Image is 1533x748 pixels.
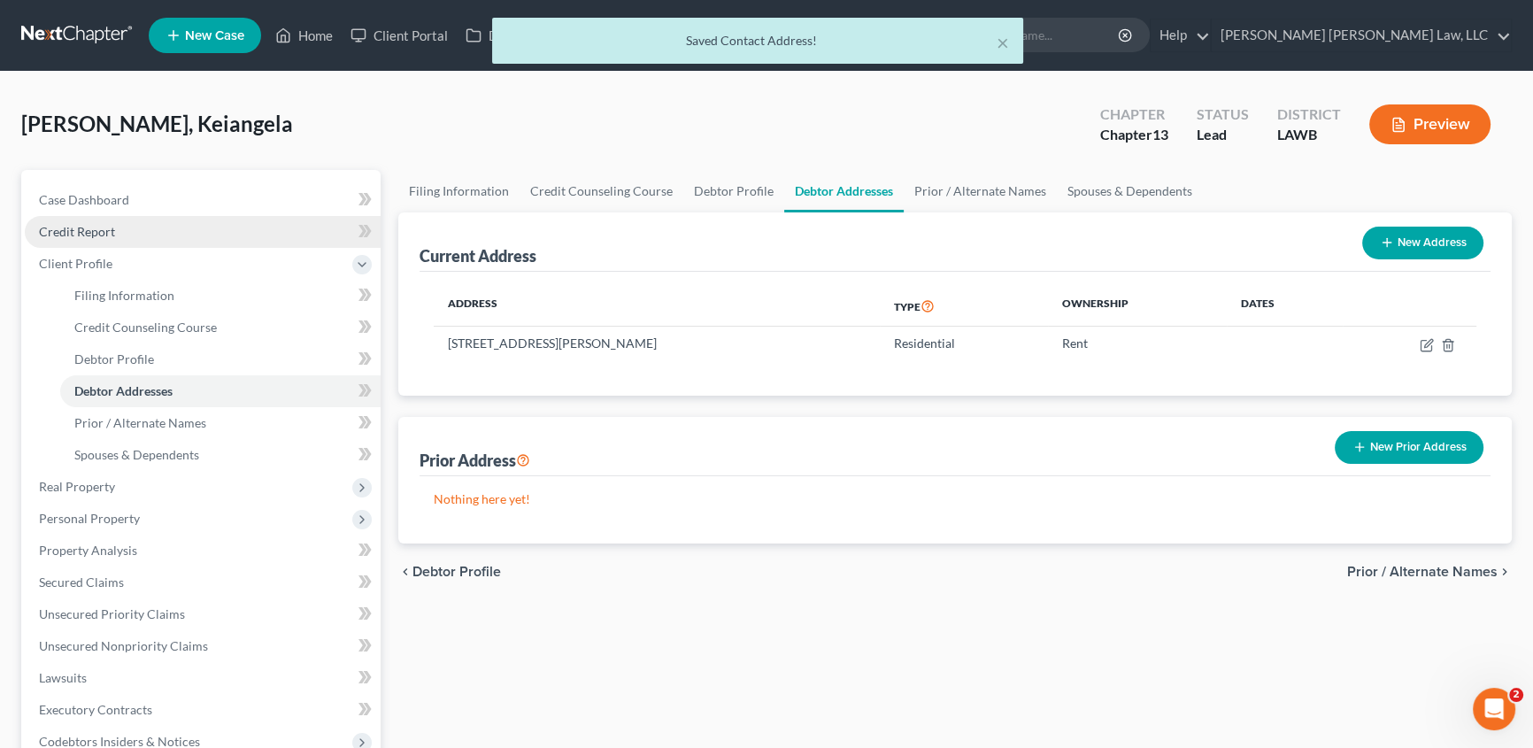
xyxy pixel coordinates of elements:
span: Debtor Profile [412,565,501,579]
td: Residential [880,327,1048,360]
span: Executory Contracts [39,702,152,717]
th: Ownership [1048,286,1226,327]
span: Credit Report [39,224,115,239]
a: Unsecured Nonpriority Claims [25,630,381,662]
button: × [997,32,1009,53]
span: Debtor Addresses [74,383,173,398]
a: Debtor Addresses [784,170,904,212]
span: Prior / Alternate Names [74,415,206,430]
div: Current Address [420,245,536,266]
span: Credit Counseling Course [74,320,217,335]
span: Secured Claims [39,574,124,590]
a: Debtor Profile [683,170,784,212]
span: Prior / Alternate Names [1347,565,1498,579]
span: Personal Property [39,511,140,526]
i: chevron_left [398,565,412,579]
span: Filing Information [74,288,174,303]
a: Case Dashboard [25,184,381,216]
div: Saved Contact Address! [506,32,1009,50]
span: Client Profile [39,256,112,271]
a: Debtor Addresses [60,375,381,407]
a: Prior / Alternate Names [904,170,1057,212]
p: Nothing here yet! [434,490,1476,508]
span: Unsecured Nonpriority Claims [39,638,208,653]
div: District [1277,104,1341,125]
a: Credit Counseling Course [60,312,381,343]
th: Type [880,286,1048,327]
a: Spouses & Dependents [60,439,381,471]
a: Executory Contracts [25,694,381,726]
a: Credit Counseling Course [520,170,683,212]
div: Status [1197,104,1249,125]
button: Preview [1369,104,1491,144]
span: Unsecured Priority Claims [39,606,185,621]
a: Property Analysis [25,535,381,567]
div: Chapter [1100,104,1168,125]
th: Dates [1227,286,1344,327]
i: chevron_right [1498,565,1512,579]
button: New Address [1362,227,1483,259]
td: [STREET_ADDRESS][PERSON_NAME] [434,327,880,360]
div: Lead [1197,125,1249,145]
a: Spouses & Dependents [1057,170,1203,212]
span: Debtor Profile [74,351,154,366]
th: Address [434,286,880,327]
button: Prior / Alternate Names chevron_right [1347,565,1512,579]
td: Rent [1048,327,1226,360]
span: 2 [1509,688,1523,702]
a: Filing Information [398,170,520,212]
a: Filing Information [60,280,381,312]
span: 13 [1152,126,1168,143]
span: [PERSON_NAME], Keiangela [21,111,293,136]
a: Credit Report [25,216,381,248]
div: Prior Address [420,450,530,471]
span: Case Dashboard [39,192,129,207]
button: chevron_left Debtor Profile [398,565,501,579]
a: Prior / Alternate Names [60,407,381,439]
div: Chapter [1100,125,1168,145]
a: Debtor Profile [60,343,381,375]
iframe: Intercom live chat [1473,688,1515,730]
a: Lawsuits [25,662,381,694]
span: Lawsuits [39,670,87,685]
span: Real Property [39,479,115,494]
div: LAWB [1277,125,1341,145]
button: New Prior Address [1335,431,1483,464]
a: Secured Claims [25,567,381,598]
a: Unsecured Priority Claims [25,598,381,630]
span: Spouses & Dependents [74,447,199,462]
span: Property Analysis [39,543,137,558]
